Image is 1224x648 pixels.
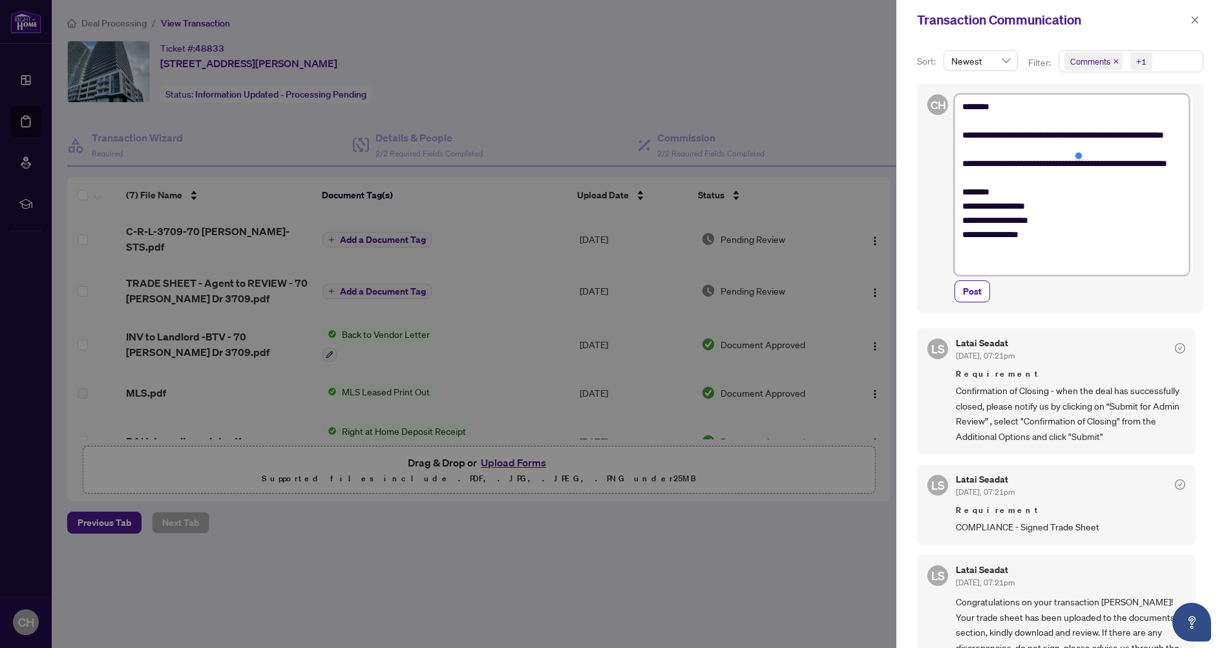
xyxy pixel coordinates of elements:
span: Confirmation of Closing - when the deal has successfully closed, please notify us by clicking on ... [956,383,1185,444]
span: Post [963,281,982,302]
button: Post [955,280,990,302]
span: check-circle [1175,479,1185,490]
span: LS [931,340,945,358]
span: close [1113,58,1119,65]
div: +1 [1136,55,1146,68]
h5: Latai Seadat [956,475,1015,484]
span: [DATE], 07:21pm [956,578,1015,587]
p: Filter: [1028,56,1053,70]
p: Sort: [917,54,938,68]
span: LS [931,567,945,585]
span: Newest [951,51,1010,70]
h5: Latai Seadat [956,565,1015,574]
span: [DATE], 07:21pm [956,351,1015,361]
span: [DATE], 07:21pm [956,487,1015,497]
div: Transaction Communication [917,10,1187,30]
span: COMPLIANCE - Signed Trade Sheet [956,519,1185,534]
h5: Latai Seadat [956,339,1015,348]
span: Requirement [956,504,1185,517]
span: Requirement [956,368,1185,381]
button: Open asap [1172,603,1211,642]
span: Comments [1064,52,1123,70]
span: CH [930,96,945,114]
span: LS [931,476,945,494]
span: close [1190,16,1199,25]
span: Comments [1070,55,1110,68]
span: check-circle [1175,343,1185,353]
